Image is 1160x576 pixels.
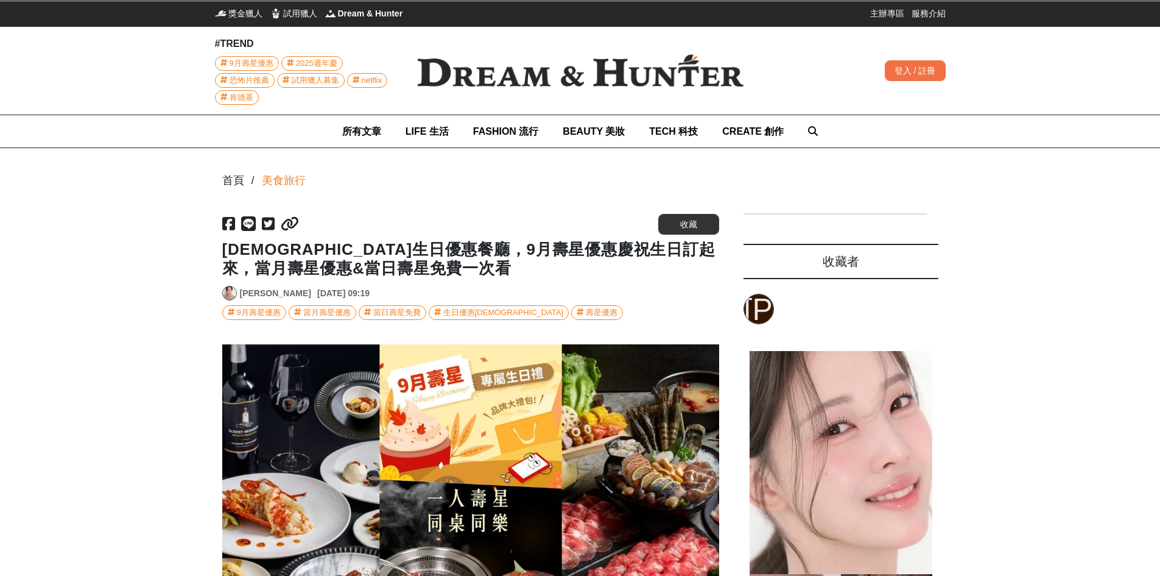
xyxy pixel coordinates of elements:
span: TECH 科技 [649,126,698,137]
span: 所有文章 [342,126,381,137]
div: 9月壽星優惠 [237,306,281,319]
div: 首頁 [222,172,244,189]
a: 9月壽星優惠 [215,56,279,71]
span: 試用獵人募集 [292,74,339,87]
div: / [251,172,255,189]
span: 肯德基 [230,91,253,104]
div: [DATE] 09:19 [317,287,370,300]
div: 當日壽星免費 [373,306,421,319]
a: 當月壽星優惠 [289,305,356,320]
span: FASHION 流行 [473,126,539,137]
a: 主辦專區 [870,7,904,20]
h1: [DEMOGRAPHIC_DATA]生日優惠餐廳，9月壽星優惠慶祝生日訂起來，當月壽星優惠&當日壽星免費一次看 [222,240,719,278]
a: 試用獵人試用獵人 [270,7,317,20]
a: 肯德基 [215,90,259,105]
span: 9月壽星優惠 [230,57,273,70]
img: 獎金獵人 [215,7,227,20]
span: Dream & Hunter [338,7,403,20]
a: 當日壽星免費 [359,305,426,320]
div: #TREND [215,37,398,51]
a: 美食旅行 [262,172,306,189]
span: 恐怖片推薦 [230,74,269,87]
a: netflix [347,73,388,88]
a: 2025週年慶 [281,56,343,71]
a: FASHION 流行 [473,115,539,148]
button: 收藏 [658,214,719,235]
a: 獎金獵人獎金獵人 [215,7,262,20]
div: 生日優惠[DEMOGRAPHIC_DATA] [443,306,563,319]
img: Dream & Hunter [398,35,763,107]
a: 試用獵人募集 [277,73,345,88]
a: 壽星優惠 [571,305,623,320]
a: [PERSON_NAME] [240,287,311,300]
a: TECH 科技 [649,115,698,148]
img: Dream & Hunter [325,7,337,20]
span: 獎金獵人 [228,7,262,20]
a: 生日優惠[DEMOGRAPHIC_DATA] [429,305,569,320]
span: 收藏者 [823,255,859,268]
a: CREATE 創作 [722,115,784,148]
span: 2025週年慶 [296,57,337,70]
span: 試用獵人 [283,7,317,20]
a: Dream & HunterDream & Hunter [325,7,403,20]
img: Avatar [223,286,236,300]
img: 試用獵人 [270,7,282,20]
span: LIFE 生活 [406,126,449,137]
span: netflix [362,74,382,87]
span: CREATE 創作 [722,126,784,137]
a: Avatar [222,286,237,300]
a: 服務介紹 [912,7,946,20]
a: BEAUTY 美妝 [563,115,625,148]
a: [PERSON_NAME] [743,294,774,324]
a: LIFE 生活 [406,115,449,148]
div: 登入 / 註冊 [885,60,946,81]
a: 所有文章 [342,115,381,148]
div: 當月壽星優惠 [303,306,351,319]
span: BEAUTY 美妝 [563,126,625,137]
a: 9月壽星優惠 [222,305,286,320]
div: 壽星優惠 [586,306,617,319]
a: 恐怖片推薦 [215,73,275,88]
